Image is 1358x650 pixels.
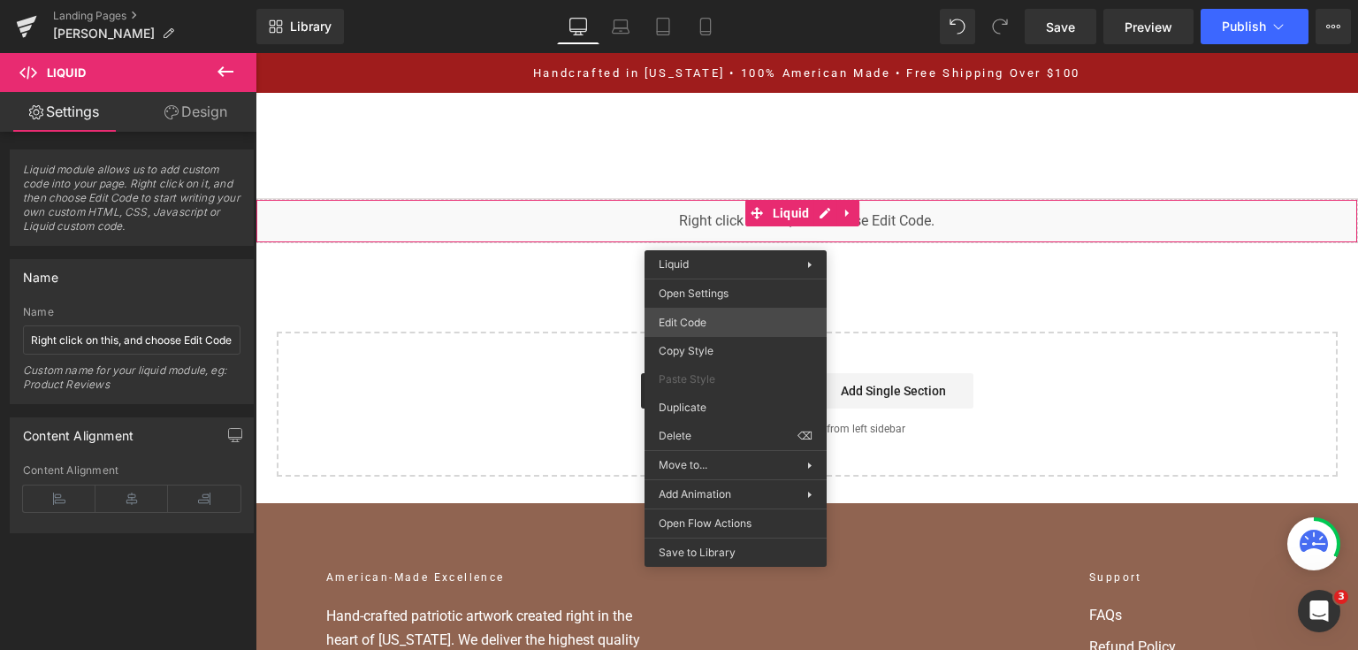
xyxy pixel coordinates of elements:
span: Liquid [47,65,86,80]
a: Explore Blocks [385,320,545,356]
h2: American-Made Excellence [71,516,407,534]
span: Open Settings [659,286,813,302]
a: Preview [1103,9,1194,44]
span: Liquid module allows us to add custom code into your page. Right click on it, and then choose Edi... [23,163,240,245]
div: Custom name for your liquid module, eg: Product Reviews [23,363,240,403]
a: Landing Pages [53,9,256,23]
a: Expand / Collapse [582,147,605,173]
span: [PERSON_NAME] [53,27,155,41]
div: Content Alignment [23,418,134,443]
p: or Drag & Drop elements from left sidebar [50,370,1054,382]
span: Edit Code [659,315,813,331]
span: Save to Library [659,545,813,561]
span: Liquid [513,147,559,173]
span: Add Animation [659,486,807,502]
span: Preview [1125,18,1172,36]
span: Liquid [659,257,689,271]
span: Library [290,19,332,34]
button: Redo [982,9,1018,44]
iframe: Intercom live chat [1298,590,1340,632]
span: Duplicate [659,400,813,416]
button: More [1316,9,1351,44]
a: Refund Policy [834,584,1032,605]
span: Open Flow Actions [659,516,813,531]
a: FAQs [834,552,1032,573]
a: Desktop [557,9,599,44]
div: Name [23,306,240,318]
div: Content Alignment [23,464,240,477]
a: Handcrafted in [US_STATE] • 100% American Made • Free Shipping Over $100 [278,13,825,27]
p: Hand-crafted patriotic artwork created right in the heart of [US_STATE]. We deliver the highest q... [71,552,407,622]
span: Paste Style [659,371,813,387]
span: 3 [1334,590,1348,604]
a: Design [132,92,260,132]
button: Undo [940,9,975,44]
div: Name [23,260,58,285]
a: Laptop [599,9,642,44]
a: Add Single Section [559,320,718,356]
a: Tablet [642,9,684,44]
span: Delete [659,428,797,444]
span: Save [1046,18,1075,36]
a: New Library [256,9,344,44]
span: Copy Style [659,343,813,359]
span: ⌫ [797,428,813,444]
h2: Support [834,516,1032,534]
span: Publish [1222,19,1266,34]
span: Move to... [659,457,807,473]
button: Publish [1201,9,1308,44]
a: Mobile [684,9,727,44]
